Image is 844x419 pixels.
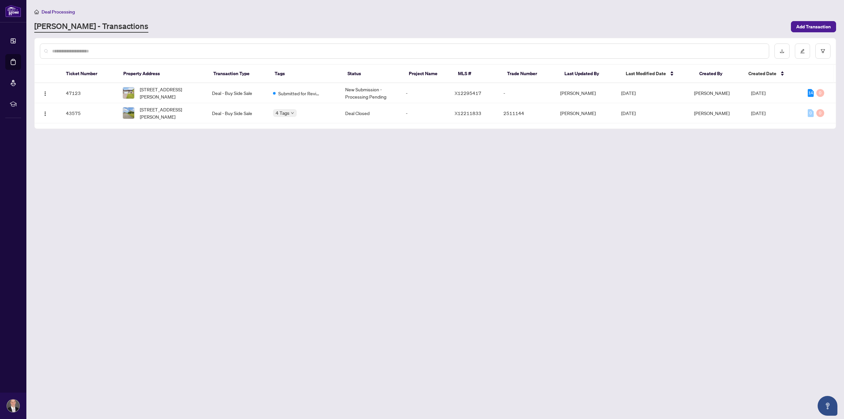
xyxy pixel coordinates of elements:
button: Logo [40,88,50,98]
span: [STREET_ADDRESS][PERSON_NAME] [140,86,201,100]
div: 0 [816,89,824,97]
th: Trade Number [502,65,559,83]
td: Deal Closed [340,103,401,123]
span: Add Transaction [796,21,831,32]
button: filter [815,44,830,59]
th: Ticket Number [61,65,118,83]
span: X12295417 [455,90,481,96]
span: Submitted for Review [278,90,321,97]
th: Status [342,65,404,83]
a: [PERSON_NAME] - Transactions [34,21,148,33]
button: edit [795,44,810,59]
span: home [34,10,39,14]
span: Created Date [748,70,776,77]
td: 2511144 [498,103,555,123]
span: Deal Processing [42,9,75,15]
span: [DATE] [621,90,636,96]
button: Add Transaction [791,21,836,32]
th: Created By [694,65,743,83]
th: Transaction Type [208,65,269,83]
span: [DATE] [621,110,636,116]
th: Last Updated By [559,65,620,83]
td: [PERSON_NAME] [555,103,616,123]
span: down [291,111,294,115]
span: filter [821,49,825,53]
th: MLS # [453,65,502,83]
span: [DATE] [751,110,766,116]
div: 0 [816,109,824,117]
td: 47123 [61,83,117,103]
th: Project Name [404,65,453,83]
td: - [401,103,449,123]
span: X12211833 [455,110,481,116]
img: Logo [43,111,48,116]
th: Property Address [118,65,208,83]
img: Logo [43,91,48,96]
td: 43575 [61,103,117,123]
td: [PERSON_NAME] [555,83,616,103]
span: download [780,49,784,53]
span: [PERSON_NAME] [694,90,730,96]
span: [PERSON_NAME] [694,110,730,116]
span: edit [800,49,805,53]
img: Profile Icon [7,400,19,412]
span: [STREET_ADDRESS][PERSON_NAME] [140,106,201,120]
td: - [401,83,449,103]
span: 4 Tags [276,109,289,117]
div: 14 [808,89,814,97]
button: Open asap [818,396,837,416]
span: Last Modified Date [626,70,666,77]
th: Tags [269,65,342,83]
th: Created Date [743,65,800,83]
td: Deal - Buy Side Sale [207,103,268,123]
img: thumbnail-img [123,87,134,99]
img: logo [5,5,21,17]
td: Deal - Buy Side Sale [207,83,268,103]
span: [DATE] [751,90,766,96]
td: - [498,83,555,103]
div: 0 [808,109,814,117]
button: Logo [40,108,50,118]
td: New Submission - Processing Pending [340,83,401,103]
img: thumbnail-img [123,107,134,119]
button: download [774,44,790,59]
th: Last Modified Date [620,65,694,83]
